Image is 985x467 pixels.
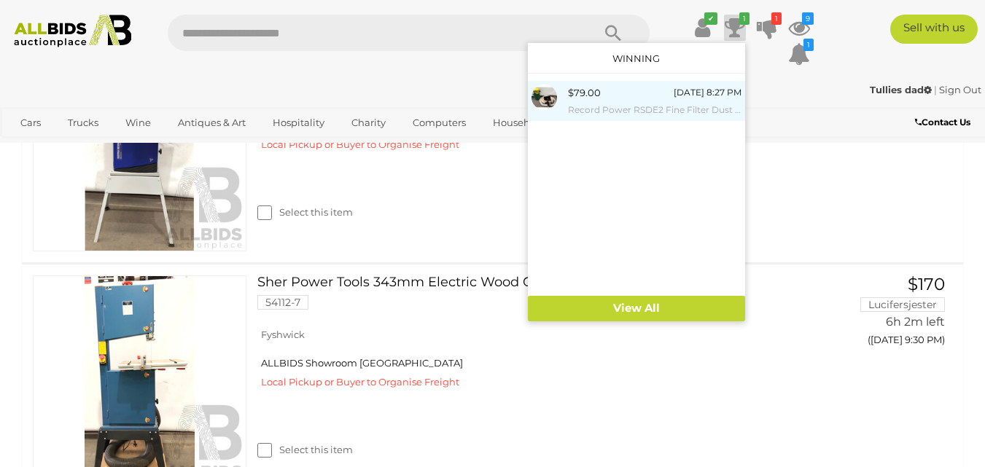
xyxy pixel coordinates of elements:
[342,111,395,135] a: Charity
[915,114,974,130] a: Contact Us
[532,85,557,110] img: 54379-11a.jpg
[908,274,945,294] span: $170
[577,15,650,51] button: Search
[257,205,353,219] label: Select this item
[11,111,50,135] a: Cars
[674,85,741,101] div: [DATE] 8:27 PM
[739,12,750,25] i: 1
[724,15,746,41] a: 1
[802,12,814,25] i: 9
[692,15,714,41] a: ✔
[803,39,814,51] i: 1
[788,41,810,67] a: 1
[612,52,660,64] a: Winning
[817,275,949,353] a: $170 Lucifersjester 6h 2m left ([DATE] 9:30 PM)
[568,102,741,118] small: Record Power RSDE2 Fine Filter Dust Collection System
[257,443,353,457] label: Select this item
[915,117,970,127] b: Contact Us
[934,84,937,95] span: |
[704,12,717,25] i: ✔
[771,12,782,25] i: 1
[403,111,475,135] a: Computers
[168,111,255,135] a: Antiques & Art
[58,111,108,135] a: Trucks
[890,15,978,44] a: Sell with us
[11,135,60,159] a: Sports
[939,84,981,95] a: Sign Out
[568,85,601,101] div: $79.00
[528,81,745,121] a: $79.00 [DATE] 8:27 PM Record Power RSDE2 Fine Filter Dust Collection System
[483,111,555,135] a: Household
[756,15,778,41] a: 1
[263,111,334,135] a: Hospitality
[870,84,934,95] a: Tullies dad
[870,84,932,95] strong: Tullies dad
[68,135,190,159] a: [GEOGRAPHIC_DATA]
[268,275,795,321] a: Sher Power Tools 343mm Electric Wood Cutting Bandsaw 54112-7
[116,111,160,135] a: Wine
[7,15,139,47] img: Allbids.com.au
[788,15,810,41] a: 9
[528,296,745,321] a: View All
